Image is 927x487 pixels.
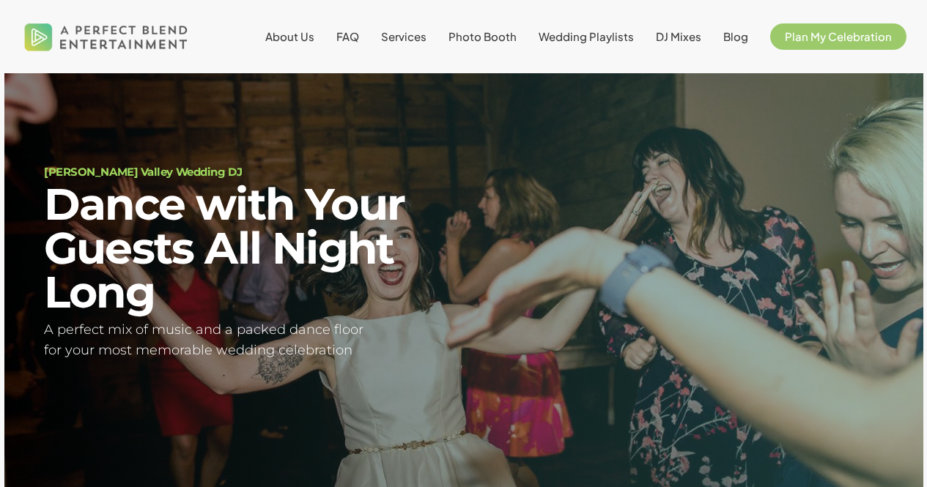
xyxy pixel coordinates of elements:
a: Photo Booth [448,31,517,42]
span: FAQ [336,29,359,43]
h2: Dance with Your Guests All Night Long [44,182,446,314]
span: Wedding Playlists [539,29,634,43]
a: FAQ [336,31,359,42]
h5: A perfect mix of music and a packed dance floor for your most memorable wedding celebration [44,319,446,362]
img: A Perfect Blend Entertainment [21,10,192,63]
span: Blog [723,29,748,43]
a: DJ Mixes [656,31,701,42]
a: About Us [265,31,314,42]
a: Blog [723,31,748,42]
span: About Us [265,29,314,43]
a: Plan My Celebration [770,31,906,42]
a: Services [381,31,426,42]
span: Plan My Celebration [785,29,892,43]
h1: [PERSON_NAME] Valley Wedding DJ [44,166,446,177]
span: Services [381,29,426,43]
span: Photo Booth [448,29,517,43]
span: DJ Mixes [656,29,701,43]
a: Wedding Playlists [539,31,634,42]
